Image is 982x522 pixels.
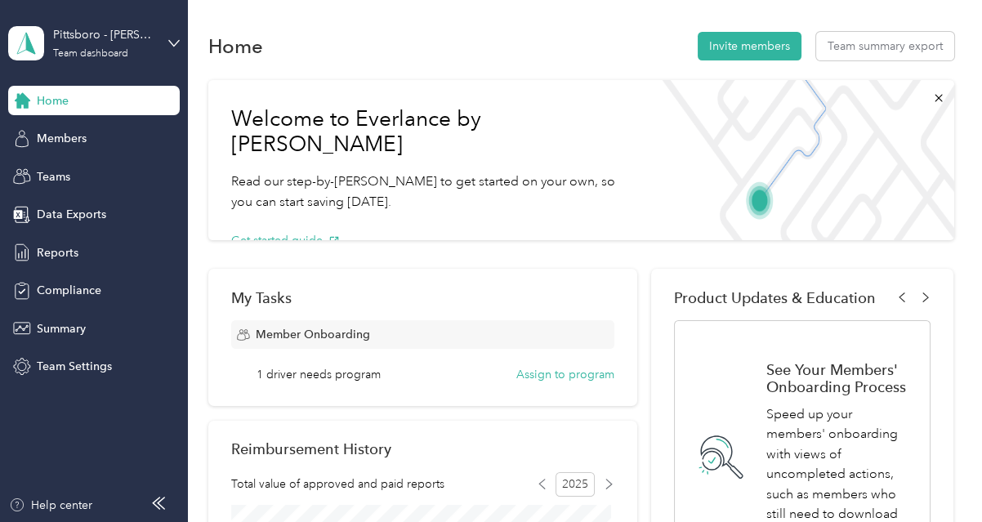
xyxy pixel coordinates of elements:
span: Reports [37,244,78,261]
span: 1 driver needs program [257,366,381,383]
h1: See Your Members' Onboarding Process [766,361,913,395]
span: Total value of approved and paid reports [231,475,444,493]
button: Assign to program [516,366,614,383]
div: Pittsboro - [PERSON_NAME] [53,26,155,43]
h1: Welcome to Everlance by [PERSON_NAME] [231,106,627,158]
span: Summary [37,320,86,337]
span: Data Exports [37,206,106,223]
button: Help center [9,497,92,514]
span: Compliance [37,282,101,299]
button: Team summary export [816,32,954,60]
span: Team Settings [37,358,112,375]
p: Read our step-by-[PERSON_NAME] to get started on your own, so you can start saving [DATE]. [231,172,627,212]
span: Home [37,92,69,109]
span: Members [37,130,87,147]
iframe: Everlance-gr Chat Button Frame [890,431,982,522]
span: Product Updates & Education [674,289,876,306]
span: Teams [37,168,70,185]
h2: Reimbursement History [231,440,391,457]
button: Get started guide [231,232,340,249]
div: My Tasks [231,289,614,306]
div: Team dashboard [53,49,128,59]
span: Member Onboarding [256,326,370,343]
h1: Home [208,38,263,55]
img: Welcome to everlance [650,80,954,240]
span: 2025 [556,472,595,497]
button: Invite members [698,32,801,60]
